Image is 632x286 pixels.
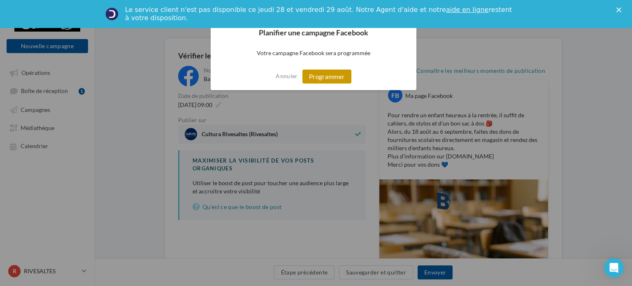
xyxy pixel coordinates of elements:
[211,22,416,43] h2: Planifier une campagne Facebook
[105,7,118,21] img: Profile image for Service-Client
[616,7,625,12] div: Fermer
[125,6,513,22] div: Le service client n'est pas disponible ce jeudi 28 et vendredi 29 août. Notre Agent d'aide et not...
[446,6,488,14] a: aide en ligne
[276,70,297,83] button: Annuler
[604,258,624,278] iframe: Intercom live chat
[211,43,416,63] p: Votre campagne Facebook sera programmée
[302,70,351,84] button: Programmer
